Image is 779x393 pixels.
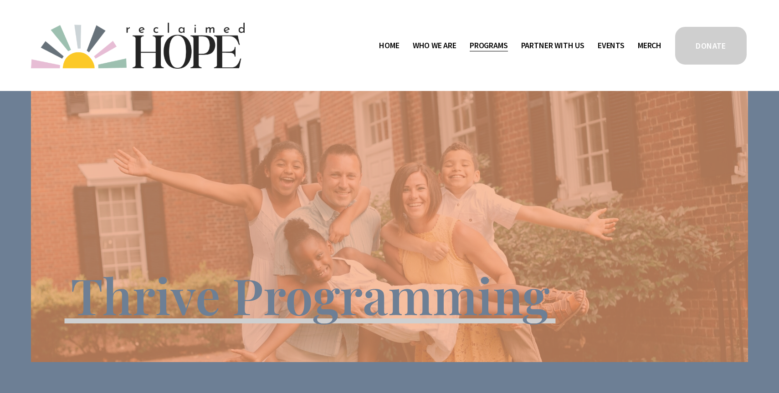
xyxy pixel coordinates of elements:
[413,38,456,53] a: folder dropdown
[674,25,748,66] a: DONATE
[521,38,584,53] a: folder dropdown
[598,38,625,53] a: Events
[638,38,661,53] a: Merch
[71,262,549,327] span: Thrive Programming
[31,23,245,69] img: Reclaimed Hope Initiative
[470,38,508,53] a: folder dropdown
[379,38,399,53] a: Home
[470,39,508,52] span: Programs
[413,39,456,52] span: Who We Are
[521,39,584,52] span: Partner With Us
